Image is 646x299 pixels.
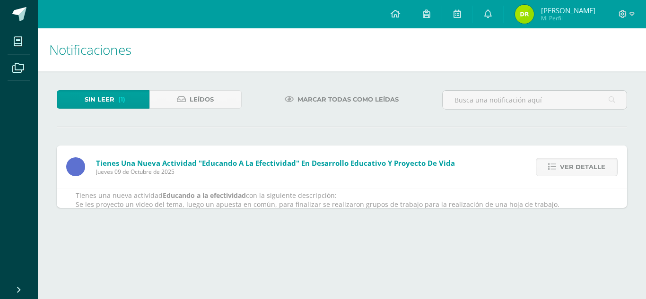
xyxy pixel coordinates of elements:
span: Sin leer [85,91,114,108]
a: Sin leer(1) [57,90,149,109]
span: Leídos [190,91,214,108]
img: 9303202244a68db381c138061978b020.png [515,5,534,24]
span: [PERSON_NAME] [541,6,595,15]
span: (1) [118,91,125,108]
a: Leídos [149,90,242,109]
span: Jueves 09 de Octubre de 2025 [96,168,455,176]
span: Tienes una nueva actividad "Educando a la efectividad" En Desarrollo Educativo y Proyecto de Vida [96,158,455,168]
strong: Educando a la efectividad [163,191,246,200]
a: Marcar todas como leídas [273,90,410,109]
p: Tienes una nueva actividad con la siguiente descripción: Se les proyecto un video del tema, luego... [76,191,608,226]
input: Busca una notificación aquí [443,91,627,109]
span: Mi Perfil [541,14,595,22]
span: Marcar todas como leídas [297,91,399,108]
span: Notificaciones [49,41,131,59]
span: Ver detalle [560,158,605,176]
